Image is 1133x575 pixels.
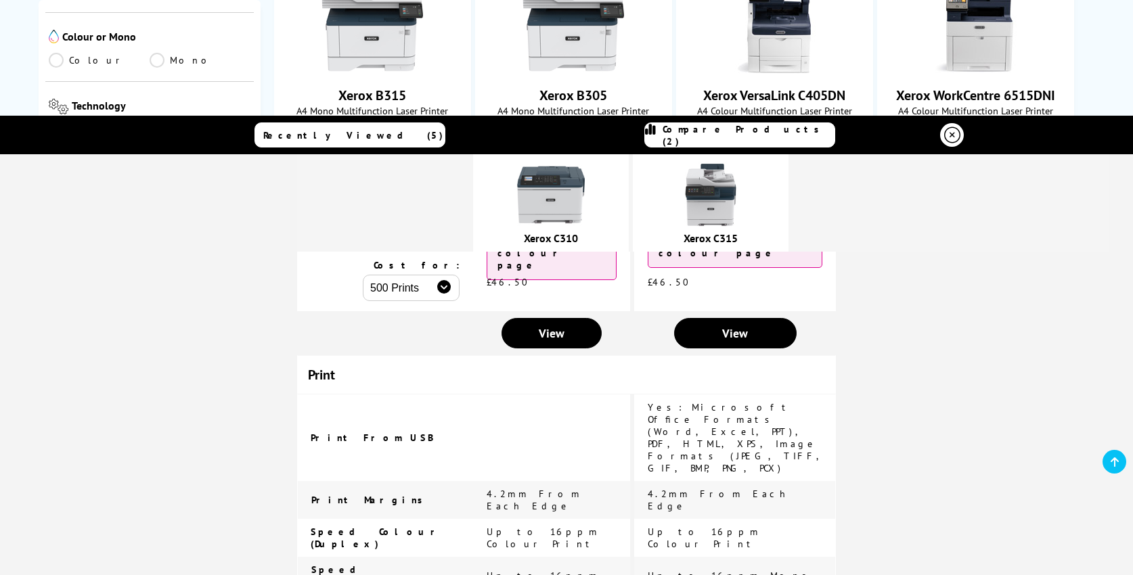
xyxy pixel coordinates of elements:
span: View [539,325,564,341]
a: Xerox C315 [684,231,738,245]
img: Colour or Mono [49,30,59,43]
span: Print [308,366,335,384]
a: View [674,318,797,348]
span: Print From USB [311,432,433,444]
a: Xerox B315 [321,62,423,76]
strong: 9.3p per colour page [497,235,574,271]
a: Xerox WorkCentre 6515DNI [896,87,1055,104]
a: Xerox B305 [539,87,607,104]
a: Xerox B315 [338,87,406,104]
span: Yes: Microsoft Office Formats (Word, Excel, PPT), PDF, HTML, XPS, Image Formats (JPEG, TIFF, GIF,... [648,401,822,474]
a: Recently Viewed (5) [254,122,445,147]
img: Xerox-C315-Front-2-Small.jpg [677,161,745,229]
img: Technology [49,99,68,114]
span: Colour or Mono [62,30,250,46]
a: Xerox B305 [523,62,624,76]
span: Technology [72,99,250,117]
span: Speed Colour (Duplex) [311,526,443,550]
a: Xerox C310 [524,231,578,245]
a: Mono [150,53,250,68]
span: Up to 16ppm Colour Print [648,526,761,550]
a: Xerox WorkCentre 6515DNI [925,62,1026,76]
a: View [502,318,602,348]
span: A4 Mono Multifunction Laser Printer [282,104,464,117]
a: Compare Products (2) [644,122,835,147]
span: Print Margins [311,494,430,506]
span: 4.2mm From Each Edge [648,488,788,512]
span: A4 Colour Multifunction Laser Printer [684,104,866,117]
a: Xerox VersaLink C405DN [724,62,825,76]
a: Colour [49,53,150,68]
a: Xerox VersaLink C405DN [703,87,845,104]
span: Compare Products (2) [663,123,835,147]
span: Cost for: [374,259,460,271]
span: A4 Mono Multifunction Laser Printer [483,104,665,117]
span: Recently Viewed (5) [263,129,443,141]
span: £46.50 [487,276,529,288]
span: View [722,325,748,341]
span: A4 Colour Multifunction Laser Printer [885,104,1067,117]
span: £46.50 [648,276,690,288]
span: Up to 16ppm Colour Print [487,526,600,550]
span: 4.2mm From Each Edge [487,488,582,512]
img: Xerox-C310-Front-Small.jpg [517,161,585,229]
